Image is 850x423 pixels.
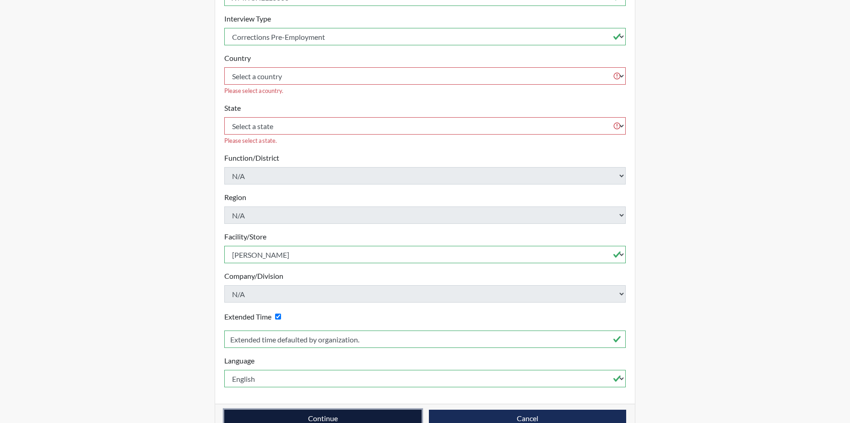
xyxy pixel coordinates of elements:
label: State [224,103,241,114]
label: Function/District [224,152,279,163]
div: Please select a country. [224,87,626,95]
label: Country [224,53,251,64]
label: Interview Type [224,13,271,24]
label: Facility/Store [224,231,266,242]
div: Please select a state. [224,136,626,145]
label: Extended Time [224,311,271,322]
label: Company/Division [224,271,283,282]
div: Checking this box will provide the interviewee with an accomodation of extra time to answer each ... [224,310,285,323]
label: Region [224,192,246,203]
label: Language [224,355,254,366]
input: Reason for Extension [224,331,626,348]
